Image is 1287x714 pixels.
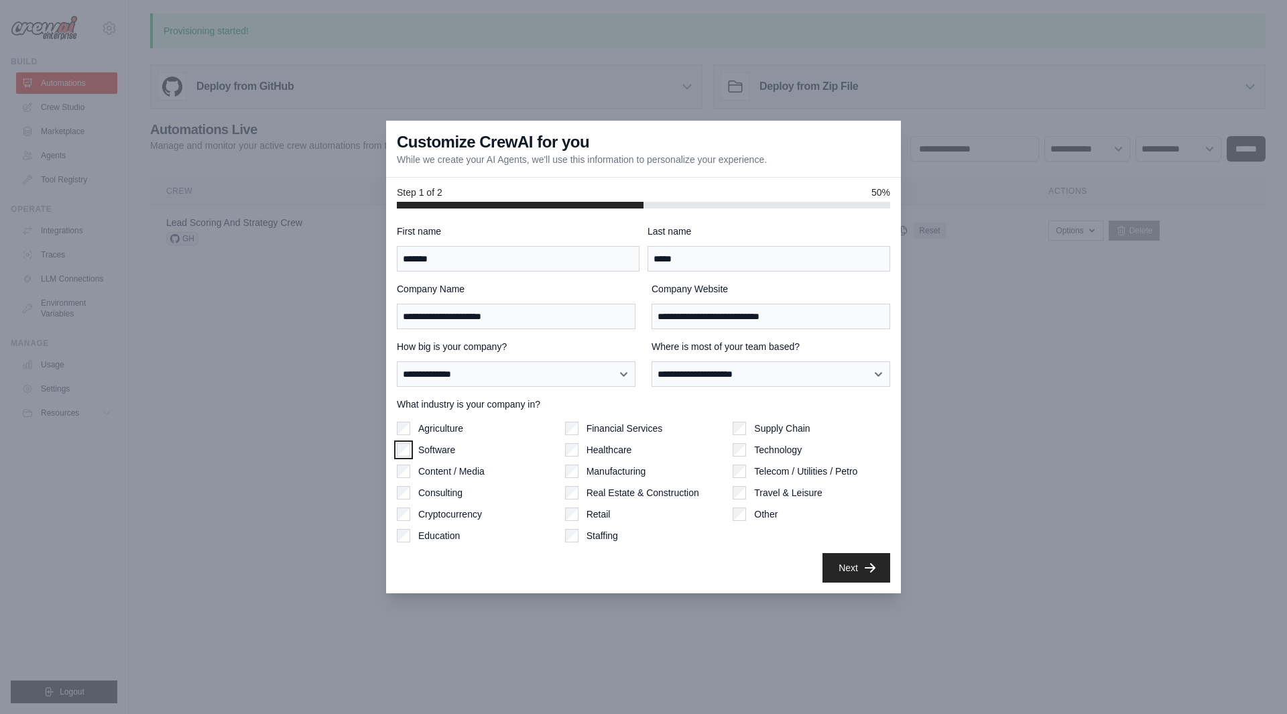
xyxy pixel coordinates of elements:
label: Travel & Leisure [754,486,822,499]
label: Healthcare [587,443,632,457]
label: Content / Media [418,465,485,478]
label: How big is your company? [397,340,635,353]
label: Staffing [587,529,618,542]
label: Consulting [418,486,463,499]
label: Supply Chain [754,422,810,435]
label: Last name [648,225,890,238]
label: Other [754,508,778,521]
label: Agriculture [418,422,463,435]
label: Real Estate & Construction [587,486,699,499]
label: Manufacturing [587,465,646,478]
label: Retail [587,508,611,521]
label: Telecom / Utilities / Petro [754,465,857,478]
label: Where is most of your team based? [652,340,890,353]
p: While we create your AI Agents, we'll use this information to personalize your experience. [397,153,767,166]
label: Education [418,529,460,542]
label: What industry is your company in? [397,398,890,411]
span: Step 1 of 2 [397,186,442,199]
label: Company Name [397,282,635,296]
label: Technology [754,443,802,457]
label: Financial Services [587,422,663,435]
span: 50% [871,186,890,199]
label: Company Website [652,282,890,296]
label: Software [418,443,455,457]
h3: Customize CrewAI for you [397,131,589,153]
label: First name [397,225,639,238]
label: Cryptocurrency [418,508,482,521]
button: Next [822,553,890,583]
